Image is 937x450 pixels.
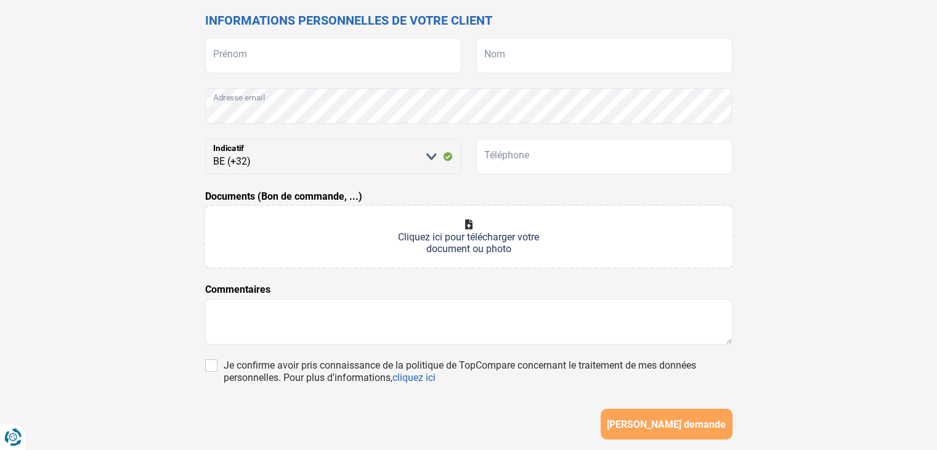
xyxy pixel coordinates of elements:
[392,372,436,383] a: cliquez ici
[607,419,726,430] span: [PERSON_NAME] demande
[205,189,362,204] label: Documents (Bon de commande, ...)
[476,139,732,174] input: 401020304
[224,359,732,384] div: Je confirme avoir pris connaissance de la politique de TopCompare concernant le traitement de mes...
[205,139,461,174] select: Indicatif
[205,282,270,297] label: Commentaires
[601,409,732,440] button: [PERSON_NAME] demande
[205,13,732,28] h2: Informations personnelles de votre client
